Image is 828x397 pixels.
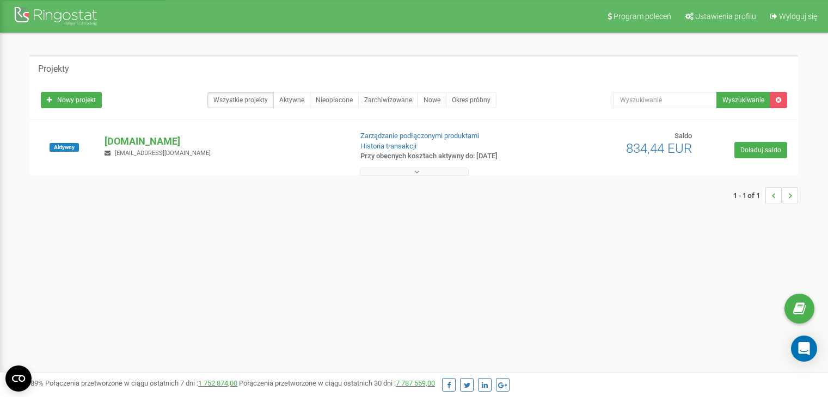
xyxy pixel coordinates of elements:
a: Aktywne [273,92,310,108]
a: Wszystkie projekty [207,92,274,108]
button: Open CMP widget [5,365,32,392]
span: Połączenia przetworzone w ciągu ostatnich 7 dni : [45,379,237,387]
span: Połączenia przetworzone w ciągu ostatnich 30 dni : [239,379,435,387]
nav: ... [733,176,798,214]
a: Zarządzanie podłączonymi produktami [360,132,479,140]
div: Open Intercom Messenger [791,336,817,362]
a: Zarchiwizowane [358,92,418,108]
a: Nowy projekt [41,92,102,108]
a: Nieopłacone [310,92,359,108]
span: [EMAIL_ADDRESS][DOMAIN_NAME] [115,150,211,157]
a: 1 752 874,00 [198,379,237,387]
a: 7 787 559,00 [396,379,435,387]
h5: Projekty [38,64,69,74]
a: Nowe [418,92,446,108]
span: Aktywny [50,143,79,152]
span: Ustawienia profilu [695,12,756,21]
span: Program poleceń [614,12,671,21]
span: 1 - 1 of 1 [733,187,765,203]
button: Wyszukiwanie [716,92,770,108]
p: Przy obecnych kosztach aktywny do: [DATE] [360,151,535,162]
input: Wyszukiwanie [613,92,717,108]
span: Saldo [674,132,692,140]
p: [DOMAIN_NAME] [105,134,342,148]
a: Okres próbny [446,92,496,108]
a: Doładuj saldo [734,142,787,158]
a: Historia transakcji [360,142,416,150]
span: Wyloguj się [779,12,817,21]
span: 834,44 EUR [626,141,692,156]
